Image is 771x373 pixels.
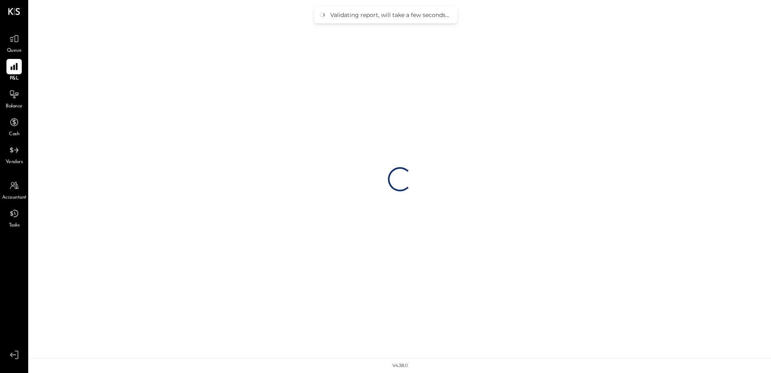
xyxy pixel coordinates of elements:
[330,11,449,19] div: Validating report, will take a few seconds...
[0,87,28,110] a: Balance
[0,142,28,166] a: Vendors
[2,194,27,201] span: Accountant
[6,103,23,110] span: Balance
[0,206,28,229] a: Tasks
[10,75,19,82] span: P&L
[6,159,23,166] span: Vendors
[0,59,28,82] a: P&L
[9,131,19,138] span: Cash
[7,47,22,54] span: Queue
[0,115,28,138] a: Cash
[9,222,20,229] span: Tasks
[392,363,408,369] div: v 4.38.0
[0,178,28,201] a: Accountant
[0,31,28,54] a: Queue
